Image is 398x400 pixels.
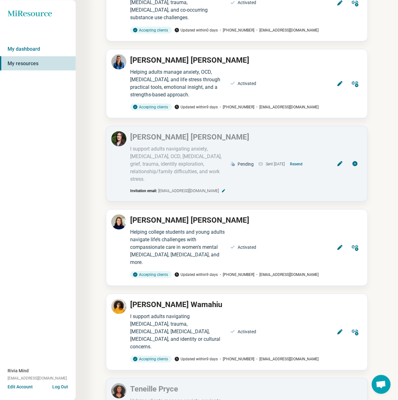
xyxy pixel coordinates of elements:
[130,355,172,362] div: Accepting clients
[130,271,172,278] div: Accepting clients
[52,383,68,388] button: Log Out
[130,54,249,66] p: [PERSON_NAME] [PERSON_NAME]
[238,244,256,250] div: Activated
[238,80,256,87] div: Activated
[254,104,319,110] span: [EMAIL_ADDRESS][DOMAIN_NAME]
[258,159,322,169] div: Sent [DATE]
[130,103,172,110] div: Accepting clients
[130,383,178,394] p: Teneille Pryce
[130,228,226,266] div: Helping college students and young adults navigate life’s challenges with compassionate care in w...
[218,271,254,277] span: [PHONE_NUMBER]
[174,356,218,362] span: Updated within 9 days
[254,27,319,33] span: [EMAIL_ADDRESS][DOMAIN_NAME]
[238,328,256,335] div: Activated
[254,356,319,362] span: [EMAIL_ADDRESS][DOMAIN_NAME]
[174,104,218,110] span: Updated within 9 days
[130,312,226,350] div: I support adults navigating [MEDICAL_DATA], trauma, [MEDICAL_DATA], [MEDICAL_DATA], [MEDICAL_DATA...
[130,214,249,226] p: [PERSON_NAME] [PERSON_NAME]
[8,383,33,390] button: Edit Account
[158,188,219,193] span: [EMAIL_ADDRESS][DOMAIN_NAME]
[218,27,254,33] span: [PHONE_NUMBER]
[238,161,254,167] div: Pending
[130,188,157,193] span: Invitation email:
[130,131,249,142] p: [PERSON_NAME] [PERSON_NAME]
[218,356,254,362] span: [PHONE_NUMBER]
[287,159,305,169] button: Resend
[174,271,218,277] span: Updated within 9 days
[218,104,254,110] span: [PHONE_NUMBER]
[130,299,222,310] p: [PERSON_NAME] Wamahiu
[8,367,29,374] span: Rivia Mind
[8,375,67,381] span: [EMAIL_ADDRESS][DOMAIN_NAME]
[130,68,226,98] div: Helping adults manage anxiety, OCD, [MEDICAL_DATA], and life stress through practical tools, emot...
[372,375,390,394] div: Open chat
[130,26,172,33] div: Accepting clients
[254,271,319,277] span: [EMAIL_ADDRESS][DOMAIN_NAME]
[174,27,218,33] span: Updated within 0 days
[130,145,226,183] div: I support adults navigating anxiety, [MEDICAL_DATA], OCD, [MEDICAL_DATA], grief, trauma, identity...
